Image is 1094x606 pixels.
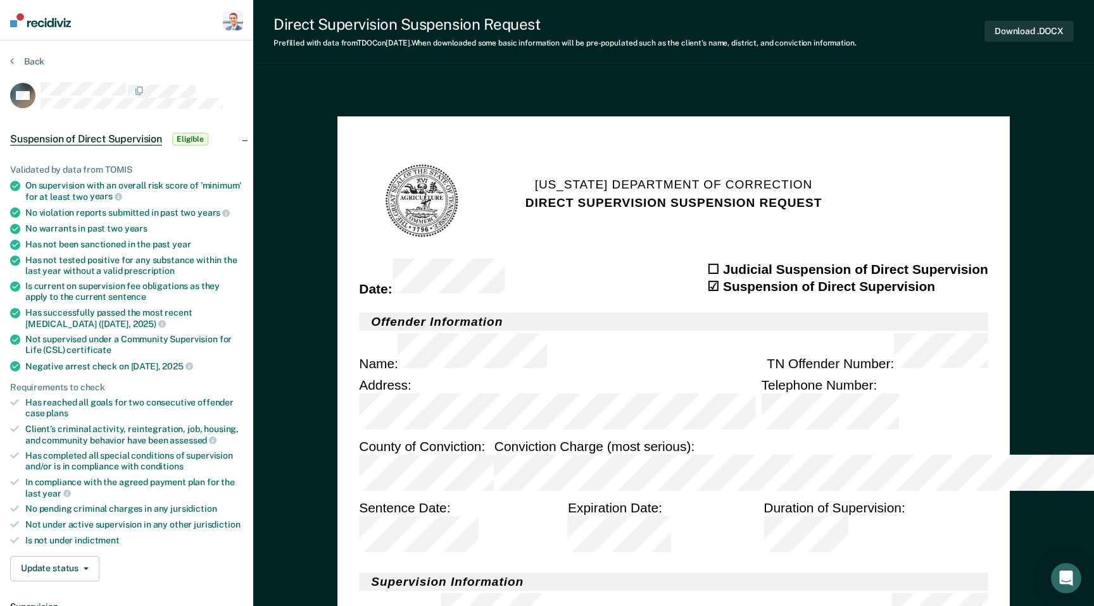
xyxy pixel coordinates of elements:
[25,307,243,329] div: Has successfully passed the most recent [MEDICAL_DATA] ([DATE],
[984,21,1074,42] button: Download .DOCX
[568,499,764,555] div: Expiration Date :
[10,133,162,145] span: Suspension of Direct Supervision
[707,261,988,278] div: ☐ Judicial Suspension of Direct Supervision
[25,477,243,498] div: In compliance with the agreed payment plan for the last
[141,461,184,471] span: conditions
[359,438,494,494] div: County of Conviction :
[25,239,243,250] div: Has not been sanctioned in the past
[172,239,191,249] span: year
[75,535,120,545] span: indictment
[1051,563,1081,593] div: Open Intercom Messenger
[25,535,243,546] div: Is not under
[359,259,505,298] div: Date :
[125,223,148,233] span: years
[170,504,217,514] span: jursidiction
[25,281,243,302] div: Is current on supervision fee obligations as they apply to the current
[525,194,822,212] h2: DIRECT SUPERVISION SUSPENSION REQUEST
[273,39,857,47] div: Prefilled with data from TDOC on [DATE] . When downloaded some basic information will be pre-popu...
[10,556,99,581] button: Update status
[172,133,208,145] span: Eligible
[534,175,812,194] h1: [US_STATE] Department of Correction
[10,382,243,393] div: Requirements to check
[90,191,122,201] span: years
[767,333,988,372] div: TN Offender Number :
[25,519,243,530] div: Not under active supervision in any other
[359,499,568,555] div: Sentence Date :
[25,180,243,202] div: On supervision with an overall risk score of 'minimum' for at least two
[25,255,243,276] div: Has not tested positive for any substance within the last year without a valid
[46,408,68,418] span: plans
[25,223,243,234] div: No warrants in past two
[10,164,243,175] div: Validated by data from TOMIS
[707,278,988,295] div: ☑ Suspension of Direct Supervision
[10,13,71,27] img: Recidiviz
[359,377,761,433] div: Address :
[25,334,243,356] div: Not supervised under a Community Supervision for Life (CSL)
[162,361,192,371] span: 2025
[66,345,111,355] span: certificate
[359,572,988,591] h2: Supervision Information
[198,207,230,218] span: years
[25,397,243,419] div: Has reached all goals for two consecutive offender case
[25,424,243,445] div: Client’s criminal activity, reintegration, job, housing, and community behavior have been
[359,312,988,331] h2: Offender Information
[25,504,243,514] div: No pending criminal charges in any
[25,361,243,372] div: Negative arrest check on [DATE],
[764,499,988,555] div: Duration of Supervision :
[124,266,174,276] span: prescription
[10,56,44,67] button: Back
[761,377,988,433] div: Telephone Number :
[359,333,547,372] div: Name :
[170,435,217,445] span: assessed
[133,319,166,329] span: 2025)
[42,488,70,498] span: year
[194,519,240,529] span: jurisdiction
[273,15,857,34] div: Direct Supervision Suspension Request
[25,207,243,218] div: No violation reports submitted in past two
[108,292,146,302] span: sentence
[25,450,243,472] div: Has completed all special conditions of supervision and/or is in compliance with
